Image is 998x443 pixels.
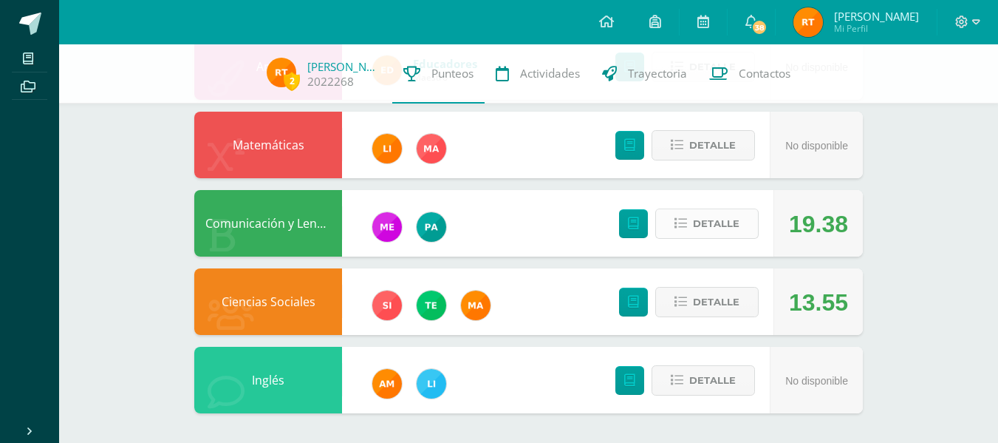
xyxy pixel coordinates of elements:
[194,347,342,413] div: Inglés
[392,44,485,104] a: Punteos
[194,190,342,257] div: Comunicación y Lenguaje
[417,212,446,242] img: 53dbe22d98c82c2b31f74347440a2e81.png
[520,66,580,81] span: Actividades
[652,365,755,396] button: Detalle
[307,59,381,74] a: [PERSON_NAME]
[789,191,848,257] div: 19.38
[417,369,446,399] img: 82db8514da6684604140fa9c57ab291b.png
[372,212,402,242] img: 498c526042e7dcf1c615ebb741a80315.png
[194,268,342,335] div: Ciencias Sociales
[372,134,402,163] img: d78b0415a9069934bf99e685b082ed4f.png
[267,58,296,87] img: 5b284e87e7d490fb5ae7296aa8e53f86.png
[834,22,919,35] span: Mi Perfil
[372,291,402,320] img: 1e3c7f018e896ee8adc7065031dce62a.png
[739,66,790,81] span: Contactos
[485,44,591,104] a: Actividades
[284,72,300,90] span: 2
[591,44,698,104] a: Trayectoria
[652,130,755,160] button: Detalle
[194,112,342,178] div: Matemáticas
[785,140,848,152] span: No disponible
[655,209,759,239] button: Detalle
[307,74,354,89] a: 2022268
[689,367,736,394] span: Detalle
[655,287,759,317] button: Detalle
[431,66,474,81] span: Punteos
[628,66,687,81] span: Trayectoria
[785,375,848,387] span: No disponible
[789,269,848,336] div: 13.55
[751,19,768,35] span: 38
[793,7,823,37] img: 5b284e87e7d490fb5ae7296aa8e53f86.png
[417,291,446,320] img: 43d3dab8d13cc64d9a3940a0882a4dc3.png
[834,9,919,24] span: [PERSON_NAME]
[693,288,739,316] span: Detalle
[689,132,736,159] span: Detalle
[417,134,446,163] img: 777e29c093aa31b4e16d68b2ed8a8a42.png
[693,210,739,237] span: Detalle
[698,44,802,104] a: Contactos
[372,369,402,399] img: 27d1f5085982c2e99c83fb29c656b88a.png
[461,291,491,320] img: 266030d5bbfb4fab9f05b9da2ad38396.png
